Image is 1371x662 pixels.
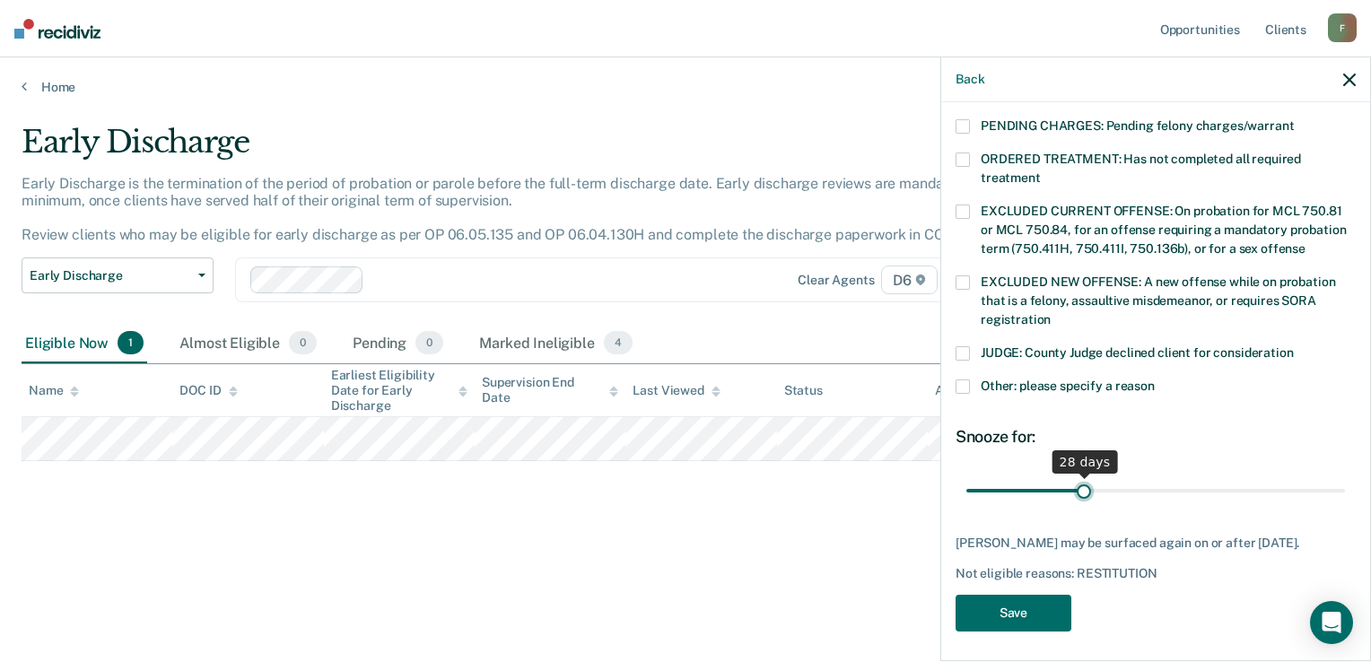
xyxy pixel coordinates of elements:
[30,268,191,283] span: Early Discharge
[22,175,986,244] p: Early Discharge is the termination of the period of probation or parole before the full-term disc...
[956,72,984,87] button: Back
[881,266,938,294] span: D6
[981,118,1294,133] span: PENDING CHARGES: Pending felony charges/warrant
[981,152,1301,185] span: ORDERED TREATMENT: Has not completed all required treatment
[935,383,1019,398] div: Assigned to
[415,331,443,354] span: 0
[784,383,823,398] div: Status
[604,331,633,354] span: 4
[1310,601,1353,644] div: Open Intercom Messenger
[179,383,237,398] div: DOC ID
[349,324,447,363] div: Pending
[14,19,100,39] img: Recidiviz
[289,331,317,354] span: 0
[331,368,467,413] div: Earliest Eligibility Date for Early Discharge
[956,566,1356,581] div: Not eligible reasons: RESTITUTION
[1328,13,1357,42] div: F
[22,79,1349,95] a: Home
[981,379,1155,393] span: Other: please specify a reason
[118,331,144,354] span: 1
[22,124,1050,175] div: Early Discharge
[956,427,1356,447] div: Snooze for:
[798,273,874,288] div: Clear agents
[1052,450,1118,474] div: 28 days
[176,324,320,363] div: Almost Eligible
[981,274,1335,327] span: EXCLUDED NEW OFFENSE: A new offense while on probation that is a felony, assaultive misdemeanor, ...
[476,324,636,363] div: Marked Ineligible
[956,595,1071,632] button: Save
[956,536,1356,551] div: [PERSON_NAME] may be surfaced again on or after [DATE].
[981,345,1294,360] span: JUDGE: County Judge declined client for consideration
[29,383,79,398] div: Name
[981,204,1346,256] span: EXCLUDED CURRENT OFFENSE: On probation for MCL 750.81 or MCL 750.84, for an offense requiring a m...
[22,324,147,363] div: Eligible Now
[482,375,618,405] div: Supervision End Date
[633,383,720,398] div: Last Viewed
